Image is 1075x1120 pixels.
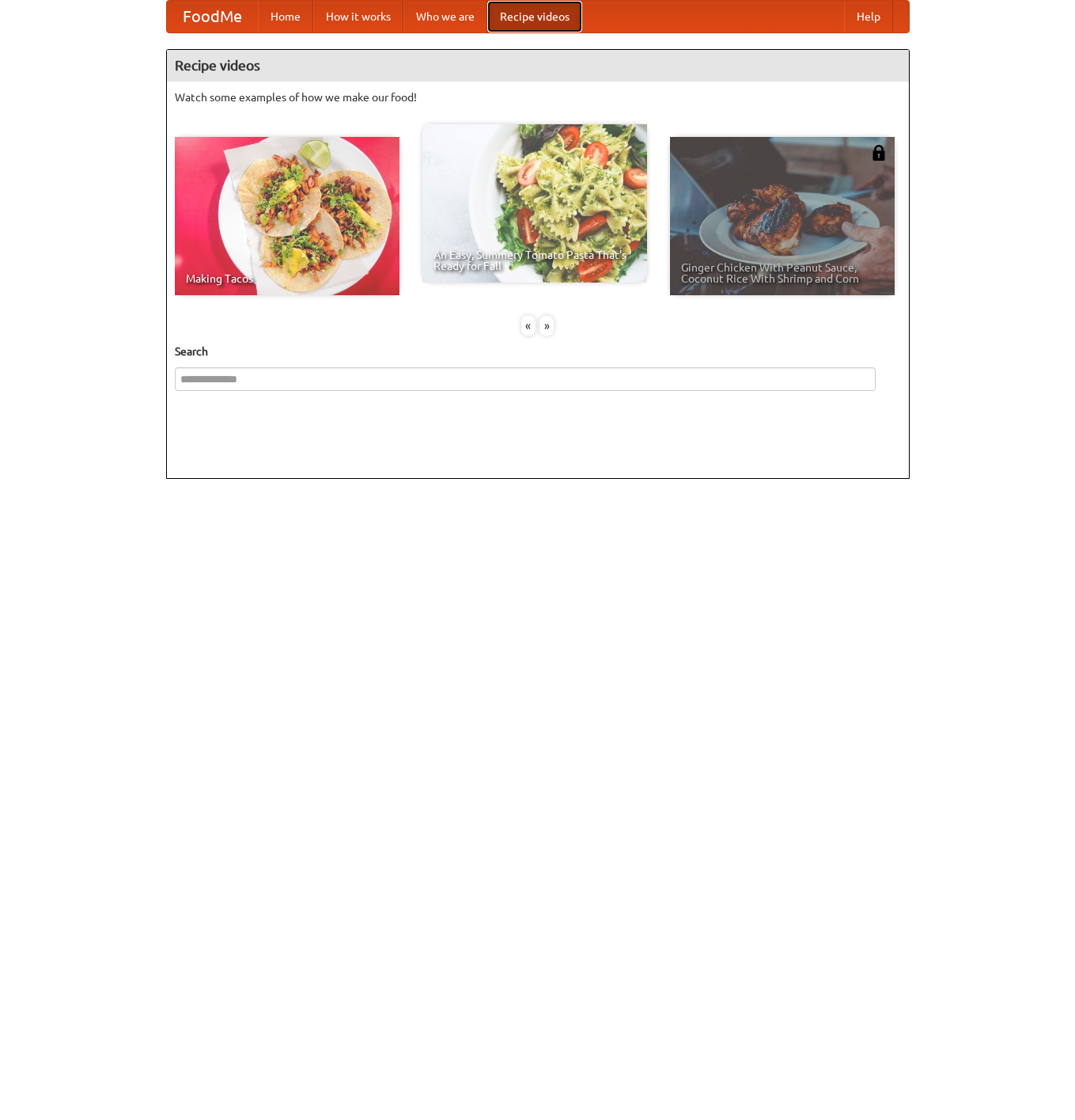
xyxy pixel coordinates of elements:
span: An Easy, Summery Tomato Pasta That's Ready for Fall [433,249,636,271]
img: 483408.png [871,145,887,161]
a: How it works [313,1,403,32]
a: Help [844,1,893,32]
a: Home [258,1,313,32]
h5: Search [175,344,901,359]
a: FoodMe [167,1,258,32]
span: Making Tacos [186,273,388,284]
a: Making Tacos [175,137,399,295]
p: Watch some examples of how we make our food! [175,89,901,105]
h4: Recipe videos [167,50,909,82]
div: « [521,316,536,336]
a: Who we are [403,1,487,32]
div: » [539,316,554,336]
a: An Easy, Summery Tomato Pasta That's Ready for Fall [422,124,647,283]
a: Recipe videos [487,1,582,32]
